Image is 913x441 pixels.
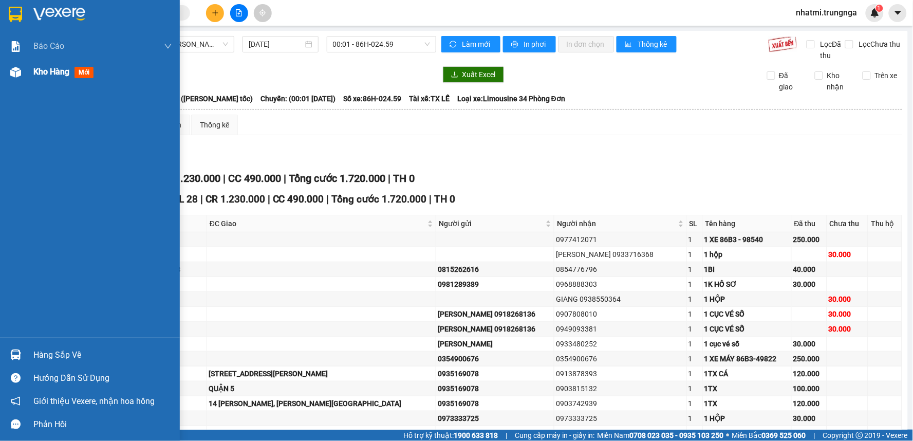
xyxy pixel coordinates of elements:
[726,433,730,437] span: ⚪️
[74,67,94,78] span: mới
[435,193,456,205] span: TH 0
[556,368,684,379] div: 0913878393
[457,93,565,104] span: Loại xe: Limousine 34 Phòng Đơn
[430,193,432,205] span: |
[556,413,684,424] div: 0973333725
[816,39,845,61] span: Lọc Đã thu
[438,264,552,275] div: 0815262616
[556,323,684,335] div: 0949093381
[793,383,825,394] div: 100.000
[450,41,458,49] span: sync
[200,193,203,205] span: |
[451,71,458,79] span: download
[511,41,520,49] span: printer
[704,279,790,290] div: 1K HỒ SƠ
[235,9,243,16] span: file-add
[343,93,401,104] span: Số xe: 86H-024.59
[439,218,544,229] span: Người gửi
[438,279,552,290] div: 0981289389
[33,371,172,386] div: Hướng dẫn sử dụng
[793,413,825,424] div: 30.000
[856,432,863,439] span: copyright
[704,428,790,439] div: 1 hồ sơ
[438,428,552,439] div: 0339314684
[556,383,684,394] div: 0903815132
[638,39,668,50] span: Thống kê
[630,431,724,439] strong: 0708 023 035 - 0935 103 250
[212,9,219,16] span: plus
[829,323,867,335] div: 30.000
[33,40,64,52] span: Báo cáo
[209,368,434,379] div: [STREET_ADDRESS][PERSON_NAME]
[687,215,703,232] th: SL
[388,172,390,185] span: |
[876,5,883,12] sup: 1
[704,338,790,350] div: 1 cục vé số
[438,338,552,350] div: [PERSON_NAME]
[688,338,701,350] div: 1
[793,279,825,290] div: 30.000
[327,193,329,205] span: |
[10,41,21,52] img: solution-icon
[506,430,507,441] span: |
[688,368,701,379] div: 1
[438,383,552,394] div: 0935169078
[768,36,797,52] img: 9k=
[10,350,21,360] img: warehouse-icon
[556,428,684,439] div: 0907680980
[268,193,270,205] span: |
[438,323,552,335] div: [PERSON_NAME] 0918268136
[855,39,902,50] span: Lọc Chưa thu
[688,234,701,245] div: 1
[793,338,825,350] div: 30.000
[33,395,155,408] span: Giới thiệu Vexere, nhận hoa hồng
[704,323,790,335] div: 1 CỤC VÉ SỐ
[249,39,303,50] input: 13/08/2025
[558,36,614,52] button: In đơn chọn
[11,396,21,406] span: notification
[688,353,701,364] div: 1
[284,172,286,185] span: |
[454,431,498,439] strong: 1900 633 818
[556,279,684,290] div: 0968888303
[556,308,684,320] div: 0907808010
[617,36,677,52] button: bar-chartThống kê
[625,41,633,49] span: bar-chart
[11,419,21,429] span: message
[556,264,684,275] div: 0854776796
[793,353,825,364] div: 250.000
[556,398,684,409] div: 0903742939
[688,398,701,409] div: 1
[503,36,556,52] button: printerIn phơi
[10,67,21,78] img: warehouse-icon
[230,4,248,22] button: file-add
[209,383,434,394] div: QUẬN 5
[438,353,552,364] div: 0354900676
[438,413,552,424] div: 0973333725
[557,218,676,229] span: Người nhận
[556,353,684,364] div: 0354900676
[703,215,792,232] th: Tên hàng
[793,428,825,439] div: 30.000
[33,347,172,363] div: Hàng sắp về
[33,417,172,432] div: Phản hồi
[9,7,22,22] img: logo-vxr
[688,428,701,439] div: 1
[393,172,415,185] span: TH 0
[793,368,825,379] div: 120.000
[524,39,548,50] span: In phơi
[688,293,701,305] div: 1
[688,308,701,320] div: 1
[688,413,701,424] div: 1
[164,42,172,50] span: down
[704,264,790,275] div: 1BI
[260,93,336,104] span: Chuyến: (00:01 [DATE])
[704,413,790,424] div: 1 HỘP
[206,4,224,22] button: plus
[868,215,902,232] th: Thu hộ
[556,234,684,245] div: 0977412071
[704,249,790,260] div: 1 hộp
[200,119,229,131] div: Thống kê
[788,6,866,19] span: nhatmi.trungnga
[515,430,595,441] span: Cung cấp máy in - giấy in:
